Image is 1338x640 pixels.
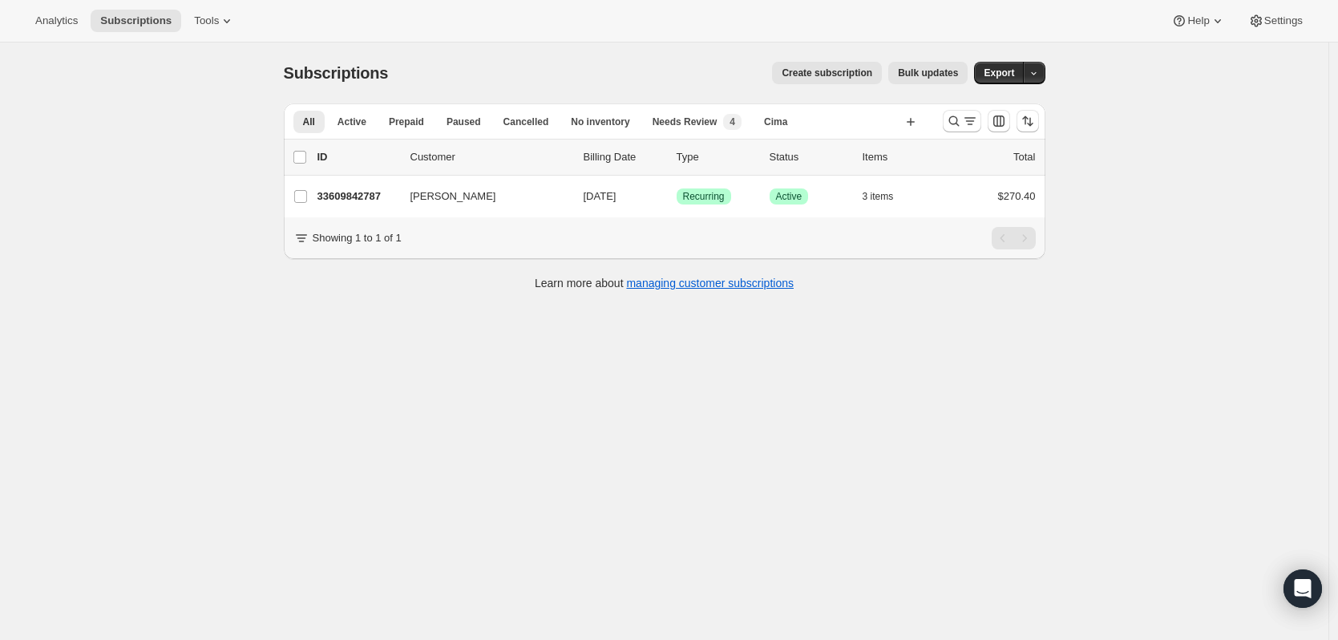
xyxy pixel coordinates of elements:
span: Recurring [683,190,725,203]
span: Analytics [35,14,78,27]
span: 4 [730,115,735,128]
button: 3 items [863,185,912,208]
p: Billing Date [584,149,664,165]
span: Export [984,67,1014,79]
span: Needs Review [653,115,718,128]
button: [PERSON_NAME] [401,184,561,209]
button: Bulk updates [888,62,968,84]
p: 33609842787 [317,188,398,205]
span: Prepaid [389,115,424,128]
span: All [303,115,315,128]
button: Create subscription [772,62,882,84]
p: Total [1013,149,1035,165]
span: Tools [194,14,219,27]
div: Open Intercom Messenger [1283,569,1322,608]
span: Cima [764,115,787,128]
button: Settings [1239,10,1312,32]
button: Export [974,62,1024,84]
span: Active [776,190,802,203]
span: Paused [447,115,481,128]
span: Help [1187,14,1209,27]
button: Subscriptions [91,10,181,32]
span: Subscriptions [100,14,172,27]
span: Create subscription [782,67,872,79]
p: Showing 1 to 1 of 1 [313,230,402,246]
span: [DATE] [584,190,616,202]
div: Items [863,149,943,165]
button: Tools [184,10,245,32]
p: Customer [410,149,571,165]
div: 33609842787[PERSON_NAME][DATE]SuccessRecurringSuccessActive3 items$270.40 [317,185,1036,208]
p: Learn more about [535,275,794,291]
span: Subscriptions [284,64,389,82]
div: Type [677,149,757,165]
span: No inventory [571,115,629,128]
span: Active [338,115,366,128]
a: managing customer subscriptions [626,277,794,290]
span: Bulk updates [898,67,958,79]
p: ID [317,149,398,165]
button: Create new view [898,111,924,133]
p: Status [770,149,850,165]
button: Analytics [26,10,87,32]
button: Help [1162,10,1235,32]
nav: Pagination [992,227,1036,249]
button: Customize table column order and visibility [988,110,1010,132]
span: [PERSON_NAME] [410,188,496,205]
span: $270.40 [998,190,1036,202]
button: Search and filter results [943,110,981,132]
span: Settings [1264,14,1303,27]
span: Cancelled [503,115,549,128]
div: IDCustomerBilling DateTypeStatusItemsTotal [317,149,1036,165]
button: Sort the results [1017,110,1039,132]
span: 3 items [863,190,894,203]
